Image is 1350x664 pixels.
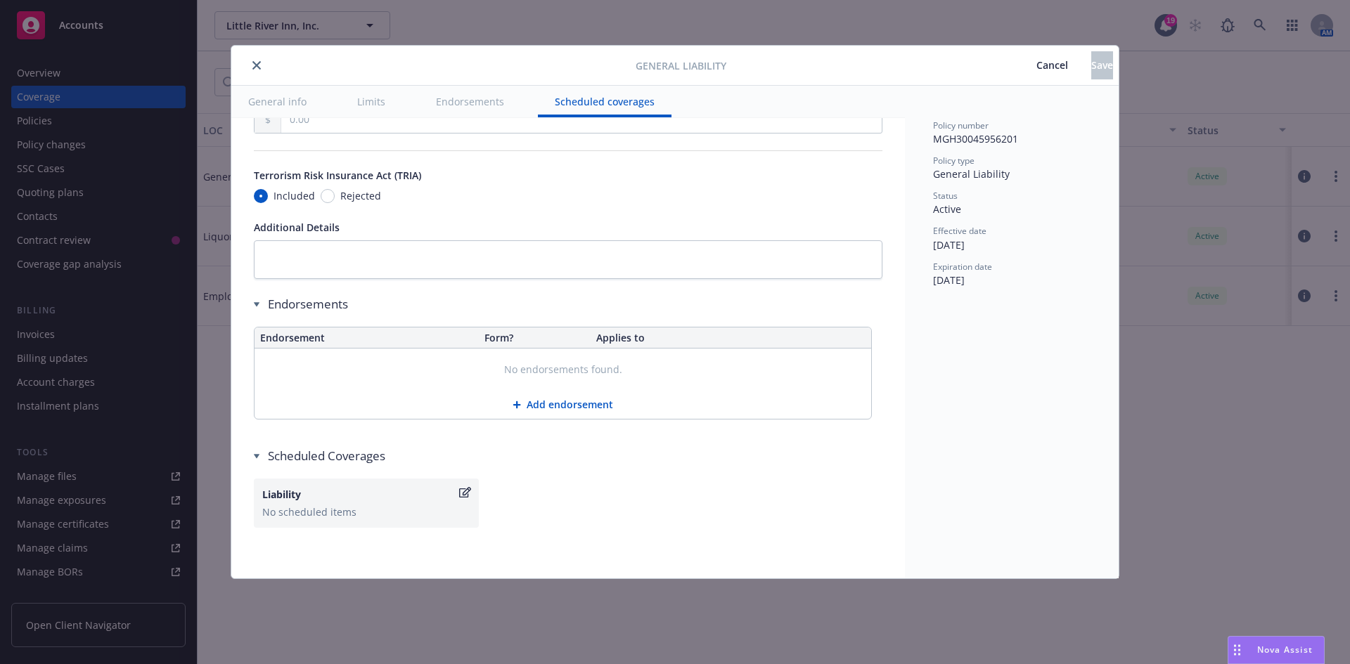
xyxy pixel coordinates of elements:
[254,169,421,182] span: Terrorism Risk Insurance Act (TRIA)
[1257,644,1313,656] span: Nova Assist
[1091,51,1113,79] button: Save
[254,296,872,313] div: Endorsements
[933,119,989,131] span: Policy number
[933,202,961,216] span: Active
[933,225,986,237] span: Effective date
[933,238,965,252] span: [DATE]
[321,189,335,203] input: Rejected
[591,327,871,349] th: Applies to
[933,273,965,287] span: [DATE]
[281,106,882,133] input: 0.00
[274,188,315,203] span: Included
[504,363,622,377] span: No endorsements found.
[254,479,479,528] button: LiabilityNo scheduled items
[254,221,340,234] span: Additional Details
[933,167,1010,181] span: General Liability
[479,327,591,349] th: Form?
[933,132,1018,145] span: MGH30045956201
[255,391,871,419] button: Add endorsement
[933,261,992,273] span: Expiration date
[340,86,402,117] button: Limits
[254,189,268,203] input: Included
[419,86,521,117] button: Endorsements
[1013,51,1091,79] button: Cancel
[262,487,456,502] div: Liability
[262,504,470,519] div: No scheduled items
[231,86,323,117] button: General info
[340,188,381,203] span: Rejected
[255,327,479,349] th: Endorsement
[1036,58,1068,72] span: Cancel
[248,57,265,74] button: close
[933,190,958,202] span: Status
[1228,637,1246,663] div: Drag to move
[1091,58,1113,72] span: Save
[1228,636,1325,664] button: Nova Assist
[636,58,726,73] span: General Liability
[933,155,975,167] span: Policy type
[538,86,671,117] button: Scheduled coverages
[254,448,882,464] div: Scheduled Coverages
